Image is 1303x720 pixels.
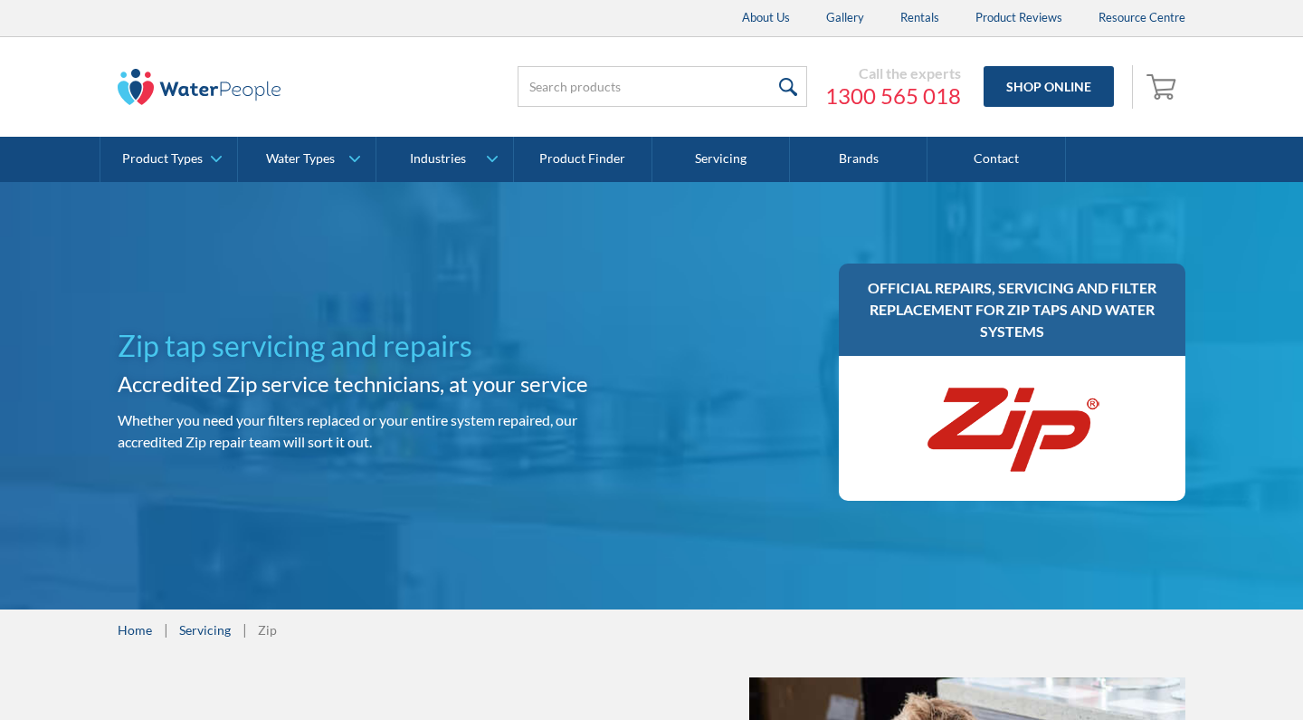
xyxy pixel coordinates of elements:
[410,151,466,167] div: Industries
[1142,65,1185,109] a: Open cart containing items
[240,619,249,640] div: |
[857,277,1167,342] h3: Official repairs, servicing and filter replacement for Zip taps and water systems
[238,137,375,182] a: Water Types
[118,409,644,453] p: Whether you need your filters replaced or your entire system repaired, our accredited Zip repair ...
[118,324,644,368] h1: Zip tap servicing and repairs
[118,69,281,105] img: The Water People
[118,368,644,400] h2: Accredited Zip service technicians, at your service
[984,66,1114,107] a: Shop Online
[518,66,807,107] input: Search products
[825,64,961,82] div: Call the experts
[161,619,170,640] div: |
[927,137,1065,182] a: Contact
[790,137,927,182] a: Brands
[118,620,152,639] a: Home
[266,151,335,167] div: Water Types
[100,137,237,182] a: Product Types
[514,137,651,182] a: Product Finder
[179,620,231,639] a: Servicing
[1146,72,1181,101] img: shopping cart
[376,137,513,182] a: Industries
[258,620,277,639] div: Zip
[652,137,790,182] a: Servicing
[825,82,961,110] a: 1300 565 018
[122,151,203,167] div: Product Types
